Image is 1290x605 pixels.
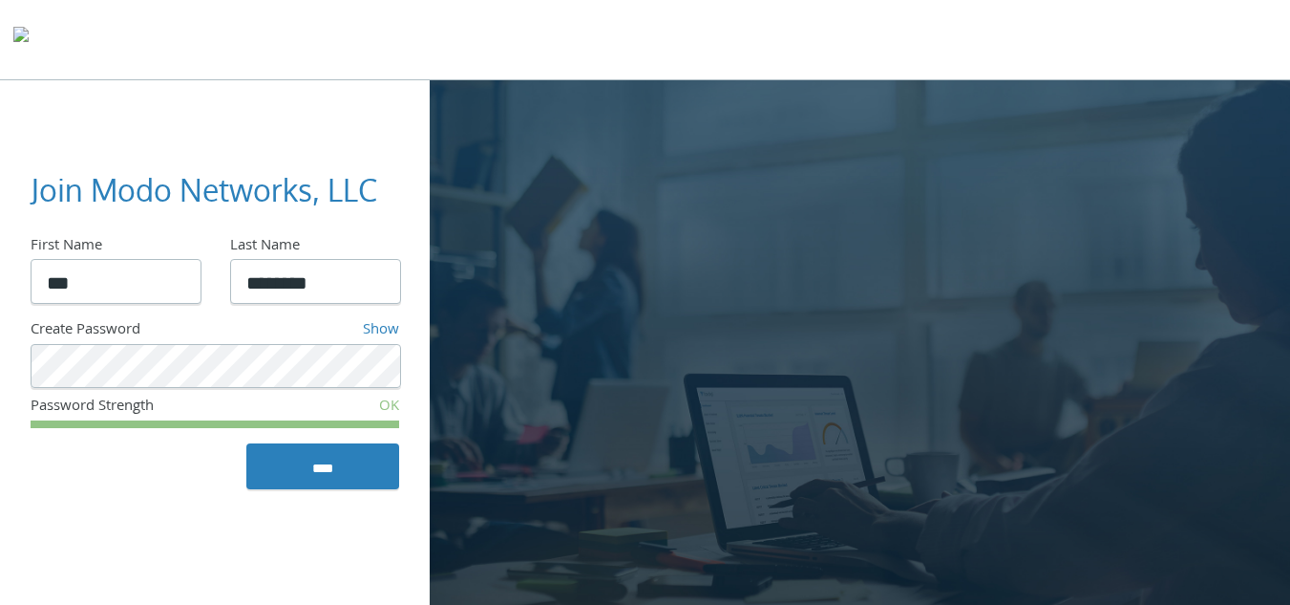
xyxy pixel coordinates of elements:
[230,235,399,260] div: Last Name
[277,396,400,421] div: OK
[31,169,384,212] h3: Join Modo Networks, LLC
[13,20,29,58] img: todyl-logo-dark.svg
[363,318,399,343] a: Show
[31,396,277,421] div: Password Strength
[31,319,262,344] div: Create Password
[31,235,200,260] div: First Name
